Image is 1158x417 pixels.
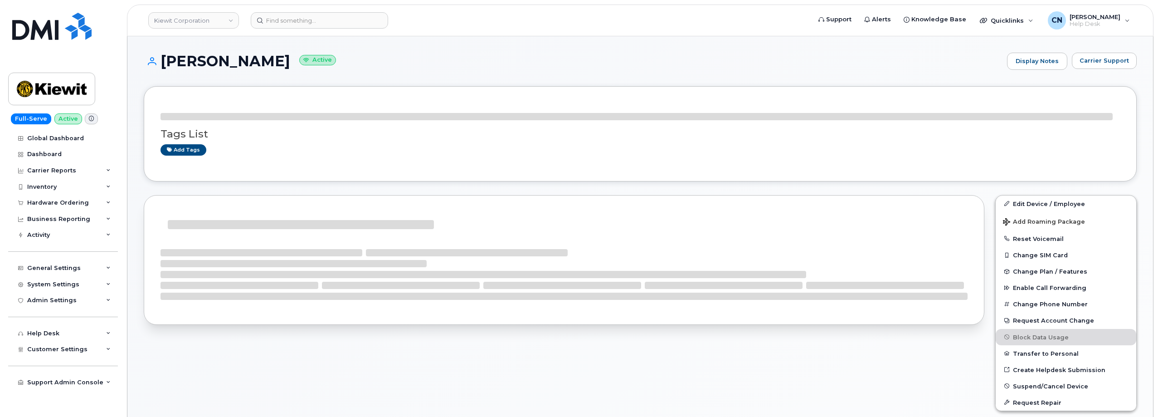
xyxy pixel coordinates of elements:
[1007,53,1067,70] a: Display Notes
[996,196,1136,212] a: Edit Device / Employee
[996,378,1136,394] button: Suspend/Cancel Device
[996,247,1136,263] button: Change SIM Card
[996,345,1136,362] button: Transfer to Personal
[299,55,336,65] small: Active
[161,128,1120,140] h3: Tags List
[996,312,1136,329] button: Request Account Change
[996,263,1136,280] button: Change Plan / Features
[1013,268,1087,275] span: Change Plan / Features
[1003,218,1085,227] span: Add Roaming Package
[996,280,1136,296] button: Enable Call Forwarding
[996,231,1136,247] button: Reset Voicemail
[161,144,206,156] a: Add tags
[1013,285,1086,291] span: Enable Call Forwarding
[1080,56,1129,65] span: Carrier Support
[1013,383,1088,389] span: Suspend/Cancel Device
[996,212,1136,231] button: Add Roaming Package
[996,329,1136,345] button: Block Data Usage
[144,53,1002,69] h1: [PERSON_NAME]
[996,394,1136,411] button: Request Repair
[996,296,1136,312] button: Change Phone Number
[996,362,1136,378] a: Create Helpdesk Submission
[1072,53,1137,69] button: Carrier Support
